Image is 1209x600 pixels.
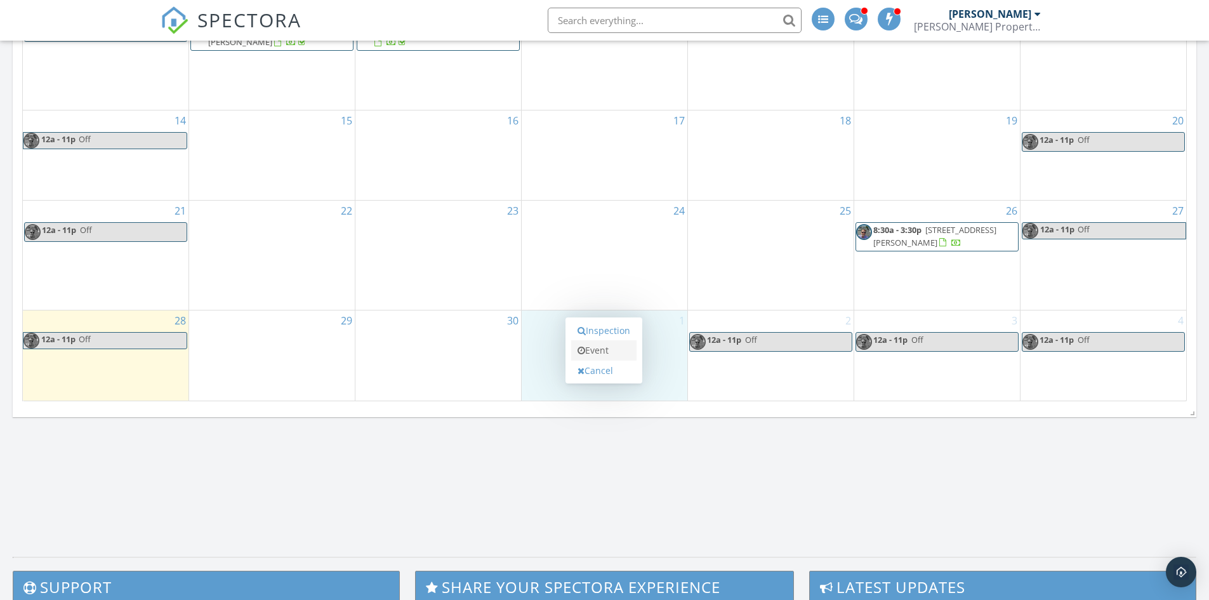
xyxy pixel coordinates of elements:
[1078,334,1090,345] span: Off
[1040,134,1074,145] span: 12a - 11p
[1022,134,1038,150] img: 4997379315887677926.jpg
[172,310,188,331] a: Go to September 28, 2025
[189,110,355,201] td: Go to September 15, 2025
[687,201,854,310] td: Go to September 25, 2025
[690,334,706,350] img: 4997379315887677926.jpg
[42,224,76,236] span: 12a - 11p
[671,201,687,221] a: Go to September 24, 2025
[856,334,872,350] img: 4997379315887677926.jpg
[505,310,521,331] a: Go to September 30, 2025
[41,333,76,349] span: 12a - 11p
[522,110,688,201] td: Go to September 17, 2025
[854,310,1020,401] td: Go to October 3, 2025
[1020,110,1186,201] td: Go to September 20, 2025
[505,110,521,131] a: Go to September 16, 2025
[837,110,854,131] a: Go to September 18, 2025
[172,110,188,131] a: Go to September 14, 2025
[1009,310,1020,331] a: Go to October 3, 2025
[1020,310,1186,401] td: Go to October 4, 2025
[338,110,355,131] a: Go to September 15, 2025
[522,310,688,401] td: Go to October 1, 2025
[189,310,355,401] td: Go to September 29, 2025
[355,201,522,310] td: Go to September 23, 2025
[687,110,854,201] td: Go to September 18, 2025
[522,201,688,310] td: Go to September 24, 2025
[23,310,189,401] td: Go to September 28, 2025
[23,133,39,149] img: 4997379315887677926.jpg
[687,310,854,401] td: Go to October 2, 2025
[707,334,741,345] span: 12a - 11p
[671,110,687,131] a: Go to September 17, 2025
[1003,110,1020,131] a: Go to September 19, 2025
[914,20,1041,33] div: Webb Property Inspection
[1170,110,1186,131] a: Go to September 20, 2025
[1175,310,1186,331] a: Go to October 4, 2025
[172,201,188,221] a: Go to September 21, 2025
[355,110,522,201] td: Go to September 16, 2025
[856,224,872,240] img: 4997379315887677926.jpg
[854,201,1020,310] td: Go to September 26, 2025
[1170,201,1186,221] a: Go to September 27, 2025
[745,334,757,345] span: Off
[873,224,996,248] a: 8:30a - 3:30p [STREET_ADDRESS][PERSON_NAME]
[1020,201,1186,310] td: Go to September 27, 2025
[1022,334,1038,350] img: 4997379315887677926.jpg
[873,224,996,248] span: [STREET_ADDRESS][PERSON_NAME]
[355,310,522,401] td: Go to September 30, 2025
[854,110,1020,201] td: Go to September 19, 2025
[843,310,854,331] a: Go to October 2, 2025
[80,224,92,236] span: Off
[1003,201,1020,221] a: Go to September 26, 2025
[189,201,355,310] td: Go to September 22, 2025
[79,333,91,345] span: Off
[79,133,91,145] span: Off
[25,224,41,240] img: 4997379315887677926.jpg
[1078,134,1090,145] span: Off
[41,133,76,149] span: 12a - 11p
[23,110,189,201] td: Go to September 14, 2025
[23,201,189,310] td: Go to September 21, 2025
[338,310,355,331] a: Go to September 29, 2025
[197,6,301,33] span: SPECTORA
[1166,557,1196,587] div: Open Intercom Messenger
[161,6,188,34] img: The Best Home Inspection Software - Spectora
[873,224,922,236] span: 8:30a - 3:30p
[1040,223,1075,239] span: 12a - 11p
[949,8,1031,20] div: [PERSON_NAME]
[1078,223,1090,235] span: Off
[571,340,637,361] a: Event
[571,321,637,341] a: Inspection
[161,17,301,44] a: SPECTORA
[837,201,854,221] a: Go to September 25, 2025
[856,222,1019,251] a: 8:30a - 3:30p [STREET_ADDRESS][PERSON_NAME]
[374,24,491,48] a: 9a - 12:30p [STREET_ADDRESS]
[23,333,39,349] img: 4997379315887677926.jpg
[571,361,637,381] a: Cancel
[873,334,908,345] span: 12a - 11p
[208,24,324,48] span: [STREET_ADDRESS][PERSON_NAME]
[1040,334,1074,345] span: 12a - 11p
[505,201,521,221] a: Go to September 23, 2025
[1022,223,1038,239] img: 4997379315887677926.jpg
[911,334,923,345] span: Off
[548,8,802,33] input: Search everything...
[208,24,324,48] a: 8:30a - 12p [STREET_ADDRESS][PERSON_NAME]
[338,201,355,221] a: Go to September 22, 2025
